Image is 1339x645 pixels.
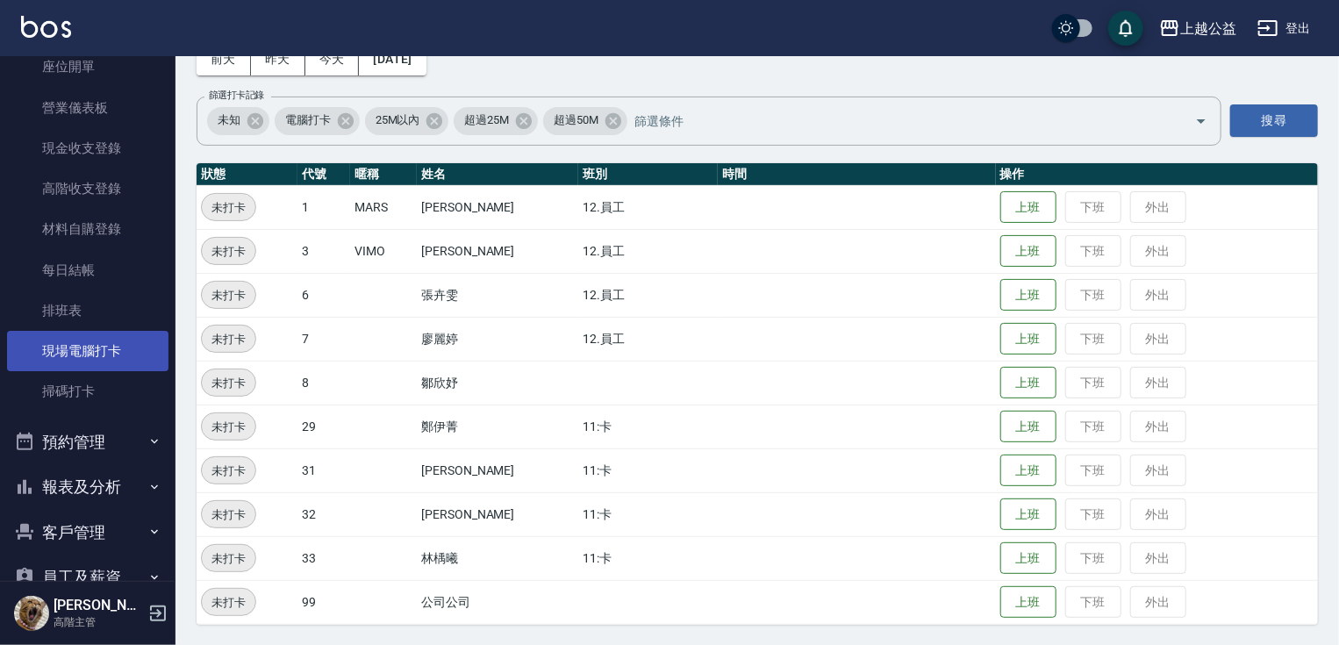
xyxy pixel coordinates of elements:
span: 25M以內 [365,111,431,129]
button: 上班 [1000,279,1056,312]
span: 未知 [207,111,251,129]
td: 張卉雯 [417,273,578,317]
h5: [PERSON_NAME] [54,597,143,614]
input: 篩選條件 [630,105,1164,136]
th: 班別 [578,163,717,186]
th: 暱稱 [350,163,417,186]
span: 電腦打卡 [275,111,341,129]
td: 7 [297,317,350,361]
td: 林楀曦 [417,536,578,580]
td: 11:卡 [578,448,717,492]
td: 11:卡 [578,405,717,448]
button: 上班 [1000,586,1056,619]
button: 上班 [1000,455,1056,487]
span: 未打卡 [202,330,255,348]
td: 11:卡 [578,492,717,536]
div: 上越公益 [1180,18,1236,39]
button: 預約管理 [7,419,168,465]
td: 12.員工 [578,185,717,229]
button: 客戶管理 [7,510,168,555]
a: 營業儀表板 [7,88,168,128]
button: 搜尋 [1230,104,1318,137]
th: 代號 [297,163,350,186]
div: 超過50M [543,107,627,135]
a: 排班表 [7,290,168,331]
td: 廖麗婷 [417,317,578,361]
div: 超過25M [454,107,538,135]
button: 前天 [197,43,251,75]
td: 3 [297,229,350,273]
button: 上越公益 [1152,11,1243,47]
span: 未打卡 [202,242,255,261]
button: 上班 [1000,235,1056,268]
td: 鄭伊菁 [417,405,578,448]
img: Person [14,596,49,631]
button: 上班 [1000,498,1056,531]
span: 未打卡 [202,198,255,217]
span: 未打卡 [202,286,255,305]
div: 電腦打卡 [275,107,360,135]
button: 上班 [1000,323,1056,355]
div: 25M以內 [365,107,449,135]
th: 狀態 [197,163,297,186]
td: 32 [297,492,350,536]
a: 座位開單 [7,47,168,87]
img: Logo [21,16,71,38]
td: 31 [297,448,350,492]
th: 操作 [996,163,1318,186]
button: 報表及分析 [7,464,168,510]
td: 33 [297,536,350,580]
td: VIMO [350,229,417,273]
button: 員工及薪資 [7,555,168,600]
span: 未打卡 [202,505,255,524]
a: 現場電腦打卡 [7,331,168,371]
button: Open [1187,107,1215,135]
span: 超過25M [454,111,519,129]
td: 29 [297,405,350,448]
p: 高階主管 [54,614,143,630]
td: 12.員工 [578,229,717,273]
td: MARS [350,185,417,229]
th: 姓名 [417,163,578,186]
button: 登出 [1250,12,1318,45]
button: save [1108,11,1143,46]
a: 掃碼打卡 [7,371,168,412]
td: 11:卡 [578,536,717,580]
span: 未打卡 [202,593,255,612]
td: 鄒欣妤 [417,361,578,405]
a: 現金收支登錄 [7,128,168,168]
button: 昨天 [251,43,305,75]
td: [PERSON_NAME] [417,185,578,229]
span: 未打卡 [202,374,255,392]
td: 99 [297,580,350,624]
th: 時間 [718,163,996,186]
td: [PERSON_NAME] [417,448,578,492]
td: [PERSON_NAME] [417,229,578,273]
td: 公司公司 [417,580,578,624]
span: 未打卡 [202,418,255,436]
td: 1 [297,185,350,229]
button: 上班 [1000,542,1056,575]
div: 未知 [207,107,269,135]
a: 每日結帳 [7,250,168,290]
a: 材料自購登錄 [7,209,168,249]
td: 8 [297,361,350,405]
a: 高階收支登錄 [7,168,168,209]
td: [PERSON_NAME] [417,492,578,536]
span: 超過50M [543,111,609,129]
button: 上班 [1000,367,1056,399]
button: 上班 [1000,411,1056,443]
td: 6 [297,273,350,317]
td: 12.員工 [578,273,717,317]
button: 今天 [305,43,360,75]
button: 上班 [1000,191,1056,224]
td: 12.員工 [578,317,717,361]
span: 未打卡 [202,462,255,480]
label: 篩選打卡記錄 [209,89,264,102]
span: 未打卡 [202,549,255,568]
button: [DATE] [359,43,426,75]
